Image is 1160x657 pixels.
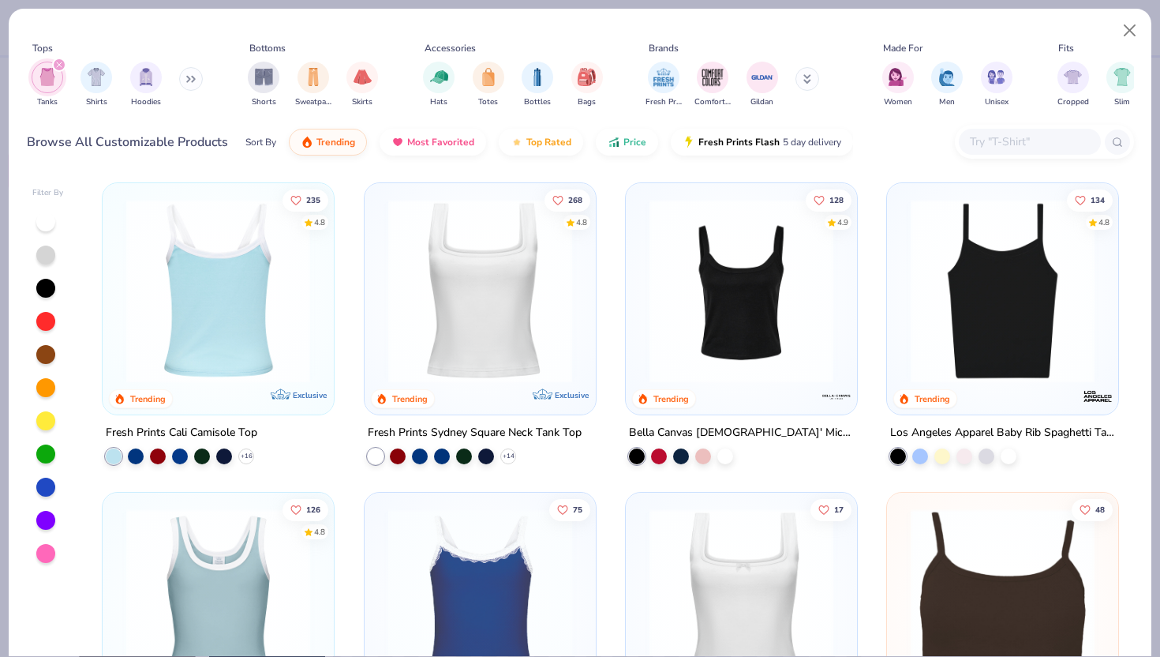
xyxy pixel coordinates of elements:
[130,62,162,108] div: filter for Hoodies
[580,199,780,383] img: 63ed7c8a-03b3-4701-9f69-be4b1adc9c5f
[747,62,778,108] button: filter button
[837,216,848,228] div: 4.9
[289,129,367,156] button: Trending
[747,62,778,108] div: filter for Gildan
[571,62,603,108] div: filter for Bags
[834,506,844,514] span: 17
[346,62,378,108] div: filter for Skirts
[883,41,922,55] div: Made For
[1067,189,1113,211] button: Like
[671,129,853,156] button: Fresh Prints Flash5 day delivery
[821,381,852,412] img: Bella + Canvas logo
[882,62,914,108] div: filter for Women
[931,62,963,108] button: filter button
[295,62,331,108] button: filter button
[137,68,155,86] img: Hoodies Image
[1082,381,1113,412] img: Los Angeles Apparel logo
[1106,62,1138,108] button: filter button
[32,187,64,199] div: Filter By
[701,66,724,89] img: Comfort Colors Image
[981,62,1012,108] div: filter for Unisex
[430,96,447,108] span: Hats
[649,41,679,55] div: Brands
[1072,499,1113,521] button: Like
[283,189,328,211] button: Like
[1058,41,1074,55] div: Fits
[544,189,589,211] button: Like
[642,199,841,383] img: 8af284bf-0d00-45ea-9003-ce4b9a3194ad
[314,216,325,228] div: 4.8
[939,96,955,108] span: Men
[529,68,546,86] img: Bottles Image
[130,62,162,108] button: filter button
[806,189,851,211] button: Like
[683,136,695,148] img: flash.gif
[981,62,1012,108] button: filter button
[305,68,322,86] img: Sweatpants Image
[86,96,107,108] span: Shirts
[502,452,514,461] span: + 14
[106,423,257,443] div: Fresh Prints Cali Camisole Top
[1057,96,1089,108] span: Cropped
[352,96,372,108] span: Skirts
[526,136,571,148] span: Top Rated
[1057,62,1089,108] div: filter for Cropped
[889,68,907,86] img: Women Image
[248,62,279,108] button: filter button
[423,62,455,108] div: filter for Hats
[425,41,476,55] div: Accessories
[118,199,318,383] img: 61d0f7fa-d448-414b-acbf-5d07f88334cb
[245,135,276,149] div: Sort By
[575,216,586,228] div: 4.8
[368,423,582,443] div: Fresh Prints Sydney Square Neck Tank Top
[295,96,331,108] span: Sweatpants
[131,96,161,108] span: Hoodies
[511,136,523,148] img: TopRated.gif
[480,68,497,86] img: Totes Image
[316,136,355,148] span: Trending
[645,62,682,108] div: filter for Fresh Prints
[39,68,56,86] img: Tanks Image
[652,66,675,89] img: Fresh Prints Image
[301,136,313,148] img: trending.gif
[88,68,106,86] img: Shirts Image
[241,452,253,461] span: + 16
[578,96,596,108] span: Bags
[750,96,773,108] span: Gildan
[548,499,589,521] button: Like
[1098,216,1109,228] div: 4.8
[938,68,956,86] img: Men Image
[248,62,279,108] div: filter for Shorts
[1095,506,1105,514] span: 48
[555,390,589,400] span: Exclusive
[882,62,914,108] button: filter button
[645,62,682,108] button: filter button
[890,423,1115,443] div: Los Angeles Apparel Baby Rib Spaghetti Tank
[1057,62,1089,108] button: filter button
[571,62,603,108] button: filter button
[380,199,580,383] img: 94a2aa95-cd2b-4983-969b-ecd512716e9a
[314,527,325,539] div: 4.8
[249,41,286,55] div: Bottoms
[32,62,63,108] button: filter button
[430,68,448,86] img: Hats Image
[522,62,553,108] button: filter button
[884,96,912,108] span: Women
[1106,62,1138,108] div: filter for Slim
[1091,196,1105,204] span: 134
[841,199,1041,383] img: 80dc4ece-0e65-4f15-94a6-2a872a258fbd
[522,62,553,108] div: filter for Bottles
[931,62,963,108] div: filter for Men
[783,133,841,152] span: 5 day delivery
[694,96,731,108] span: Comfort Colors
[473,62,504,108] div: filter for Totes
[1114,96,1130,108] span: Slim
[578,68,595,86] img: Bags Image
[1064,68,1082,86] img: Cropped Image
[829,196,844,204] span: 128
[623,136,646,148] span: Price
[1115,16,1145,46] button: Close
[810,499,851,521] button: Like
[596,129,658,156] button: Price
[32,62,63,108] div: filter for Tanks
